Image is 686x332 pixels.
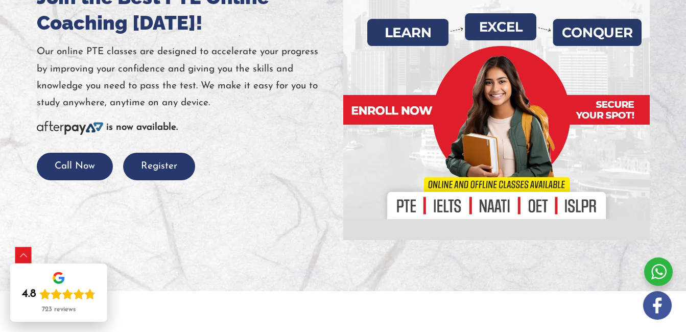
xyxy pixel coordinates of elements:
[22,287,96,301] div: Rating: 4.8 out of 5
[42,305,76,314] div: 723 reviews
[123,153,195,181] button: Register
[123,161,195,171] a: Register
[643,291,672,320] img: white-facebook.png
[37,43,343,111] p: Our online PTE classes are designed to accelerate your progress by improving your confidence and ...
[37,153,113,181] button: Call Now
[106,123,178,132] b: is now available.
[37,161,113,171] a: Call Now
[37,121,103,135] img: Afterpay-Logo
[22,287,36,301] div: 4.8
